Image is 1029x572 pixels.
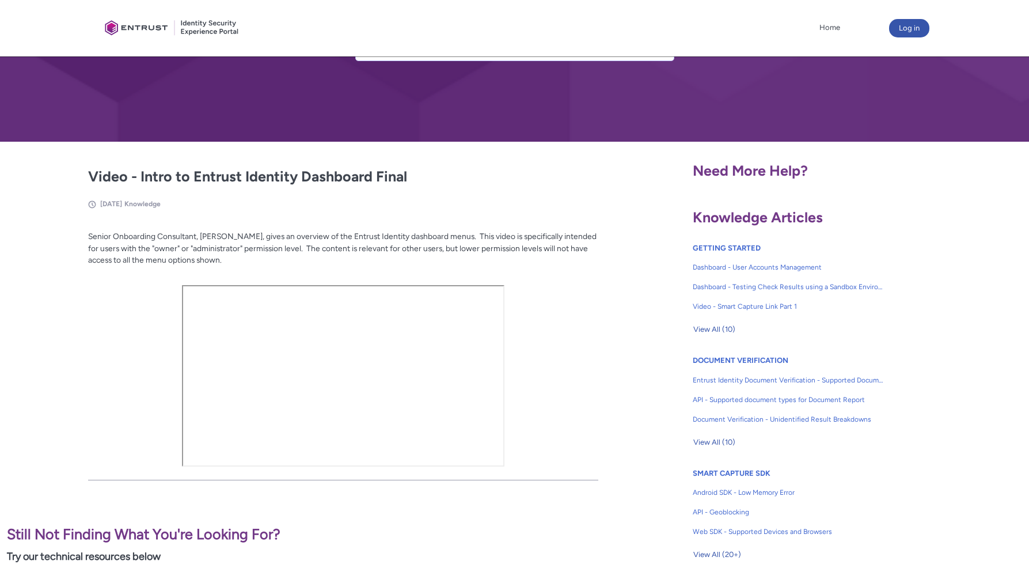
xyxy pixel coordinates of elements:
p: Try our technical resources below [7,549,679,565]
span: View All (10) [693,434,735,451]
a: Video - Smart Capture Link Part 1 [693,297,884,316]
span: API - Supported document types for Document Report [693,395,884,405]
span: Dashboard - User Accounts Management [693,262,884,272]
span: Dashboard - Testing Check Results using a Sandbox Environment [693,282,884,292]
span: Need More Help? [693,162,808,179]
iframe: Qualified Messenger [976,519,1029,572]
p: Still Not Finding What You're Looking For? [7,524,679,546]
span: API - Geoblocking [693,507,884,517]
a: GETTING STARTED [693,244,761,252]
a: Entrust Identity Document Verification - Supported Document type and size [693,370,884,390]
span: Video - Smart Capture Link Part 1 [693,301,884,312]
iframe: YouTube video player [182,285,504,467]
a: DOCUMENT VERIFICATION [693,356,788,365]
a: Web SDK - Supported Devices and Browsers [693,522,884,541]
button: View All (10) [693,433,736,452]
span: [DATE] [100,200,122,208]
a: Android SDK - Low Memory Error [693,483,884,502]
button: View All (20+) [693,546,742,564]
h2: Video - Intro to Entrust Identity Dashboard Final [88,166,598,188]
a: Dashboard - Testing Check Results using a Sandbox Environment [693,277,884,297]
a: API - Supported document types for Document Report [693,390,884,410]
span: View All (20+) [693,546,741,563]
span: Android SDK - Low Memory Error [693,487,884,498]
span: Knowledge Articles [693,209,823,226]
p: Senior Onboarding Consultant, [PERSON_NAME], gives an overview of the Entrust Identity dashboard ... [88,230,598,278]
span: Entrust Identity Document Verification - Supported Document type and size [693,375,884,385]
a: Dashboard - User Accounts Management [693,257,884,277]
button: View All (10) [693,320,736,339]
a: Home [817,19,843,36]
span: Web SDK - Supported Devices and Browsers [693,526,884,537]
a: API - Geoblocking [693,502,884,522]
a: SMART CAPTURE SDK [693,469,770,478]
a: Document Verification - Unidentified Result Breakdowns [693,410,884,429]
li: Knowledge [124,199,161,209]
span: Document Verification - Unidentified Result Breakdowns [693,414,884,425]
button: Log in [889,19,929,37]
span: View All (10) [693,321,735,338]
